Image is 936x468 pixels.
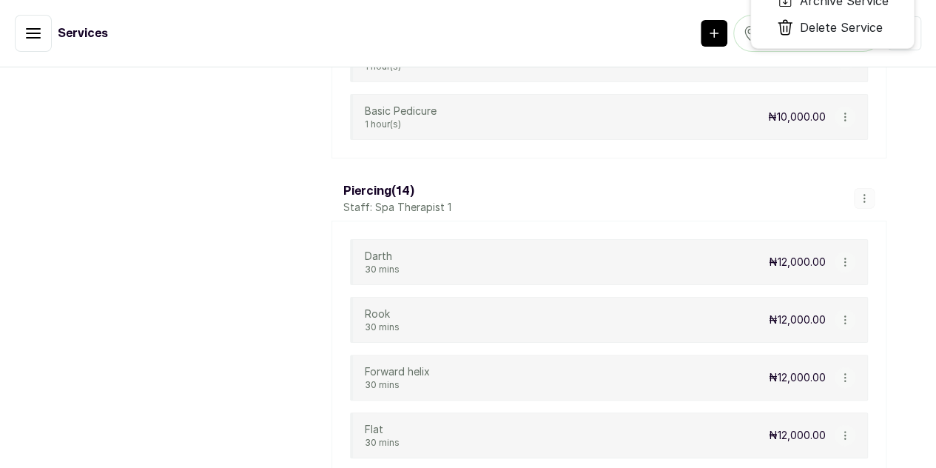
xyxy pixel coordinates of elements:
p: 30 mins [365,264,400,275]
p: 30 mins [365,321,400,333]
p: ₦12,000.00 [769,370,826,385]
p: Flat [365,422,400,437]
p: ₦12,000.00 [769,312,826,327]
p: Basic Pedicure [365,104,437,118]
p: Staff: Spa Therapist 1 [343,200,451,215]
p: 30 mins [365,379,430,391]
div: Forward helix30 mins [365,364,430,391]
div: Flat30 mins [365,422,400,449]
p: 1 hour(s) [365,118,437,130]
div: Rook30 mins [365,307,400,333]
p: ₦10,000.00 [768,110,826,124]
p: ₦12,000.00 [769,255,826,270]
span: Delete Service [800,19,883,36]
p: ₦12,000.00 [769,428,826,443]
div: Darth30 mins [365,249,400,275]
button: SAROLAGOS [733,15,881,52]
p: Forward helix [365,364,430,379]
h1: Services [58,24,108,42]
p: 30 mins [365,437,400,449]
div: Basic Pedicure1 hour(s) [365,104,437,130]
p: Rook [365,307,400,321]
h3: Piercing ( 14 ) [343,182,451,200]
p: Darth [365,249,400,264]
